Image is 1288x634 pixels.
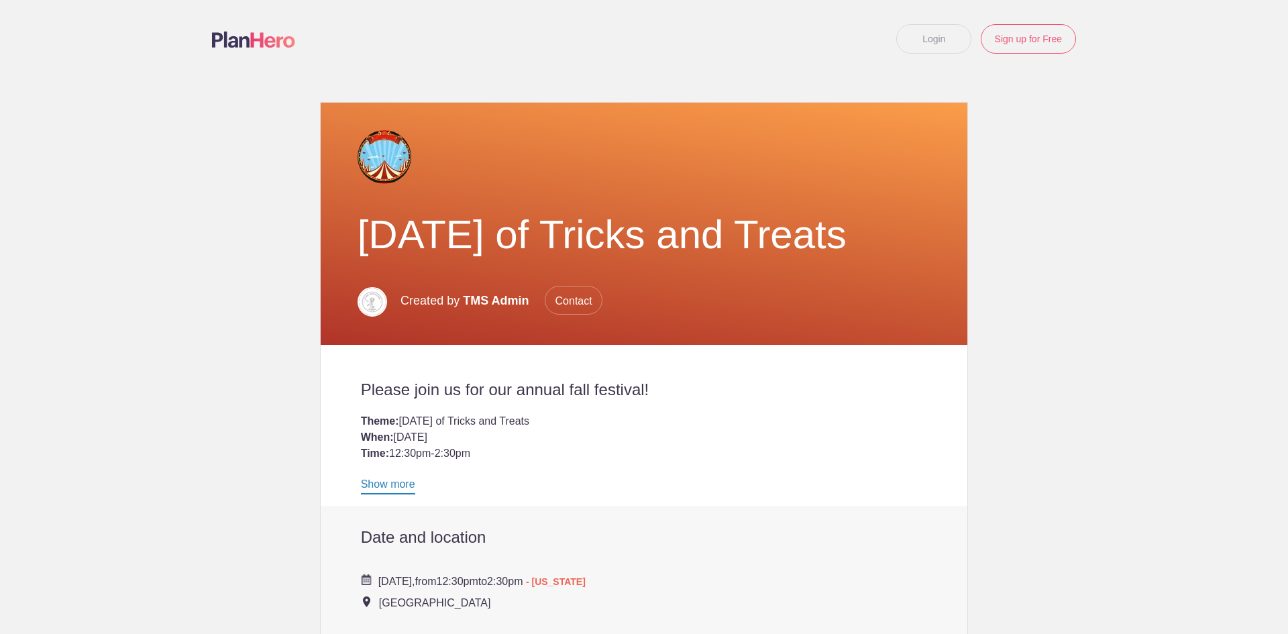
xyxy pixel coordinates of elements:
span: 2:30pm [487,576,523,587]
span: TMS Admin [463,294,529,307]
strong: Theme: [361,415,399,427]
img: Logo main planhero [212,32,295,48]
a: Sign up for Free [981,24,1076,54]
img: Oip [358,130,411,184]
img: Event location [363,596,370,607]
p: Created by [400,286,602,315]
img: Logo 14 [358,287,387,317]
span: 12:30pm [436,576,478,587]
div: [DATE] [361,429,928,445]
a: Login [896,24,971,54]
span: [DATE], [378,576,415,587]
span: - [US_STATE] [526,576,586,587]
img: Cal purple [361,574,372,585]
a: Show more [361,478,415,494]
span: [GEOGRAPHIC_DATA] [379,597,491,609]
h2: Please join us for our annual fall festival! [361,380,928,400]
h2: Date and location [361,527,928,547]
span: from to [378,576,586,587]
span: Contact [545,286,602,315]
strong: When: [361,431,394,443]
h1: [DATE] of Tricks and Treats [358,211,931,259]
strong: Time: [361,447,389,459]
div: [DATE] of Tricks and Treats [361,413,928,429]
div: 12:30pm-2:30pm [361,445,928,462]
